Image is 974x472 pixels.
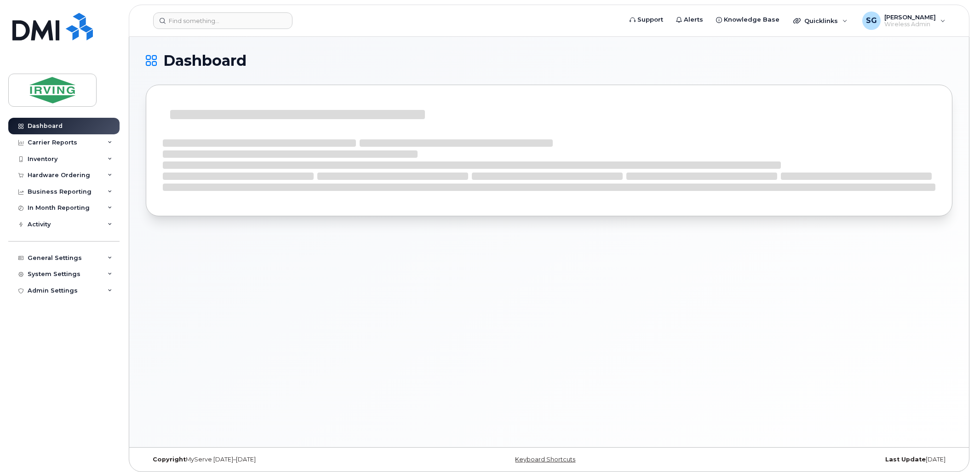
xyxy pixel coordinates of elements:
div: [DATE] [683,456,952,463]
strong: Copyright [153,456,186,463]
span: Dashboard [163,54,246,68]
div: MyServe [DATE]–[DATE] [146,456,415,463]
strong: Last Update [885,456,926,463]
a: Keyboard Shortcuts [515,456,575,463]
